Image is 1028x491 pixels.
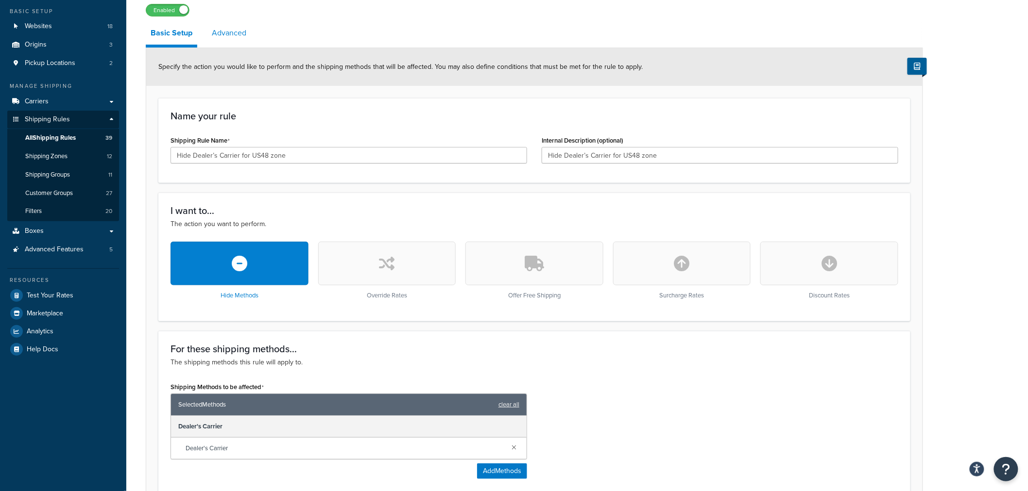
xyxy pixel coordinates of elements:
button: Open Resource Center [994,457,1018,481]
span: Origins [25,41,47,49]
a: Origins3 [7,36,119,54]
div: Resources [7,276,119,284]
a: Customer Groups27 [7,184,119,202]
span: Shipping Rules [25,115,70,124]
li: Origins [7,36,119,54]
button: Show Help Docs [908,58,927,75]
label: Shipping Methods to be affected [171,383,264,391]
a: Basic Setup [146,21,197,48]
span: Boxes [25,227,44,235]
li: Websites [7,17,119,35]
span: Shipping Groups [25,171,70,179]
label: Enabled [146,4,189,16]
div: Offer Free Shipping [465,242,603,299]
a: AllShipping Rules39 [7,129,119,147]
span: 11 [108,171,112,179]
span: Analytics [27,327,53,336]
a: Shipping Groups11 [7,166,119,184]
label: Shipping Rule Name [171,137,230,145]
span: 12 [107,152,112,161]
p: The shipping methods this rule will apply to. [171,357,898,368]
span: 27 [106,189,112,197]
span: Specify the action you would like to perform and the shipping methods that will be affected. You ... [158,62,643,72]
div: Surcharge Rates [613,242,751,299]
span: 2 [109,59,113,67]
li: Shipping Groups [7,166,119,184]
span: 3 [109,41,113,49]
span: Marketplace [27,310,63,318]
a: Test Your Rates [7,287,119,304]
a: Marketplace [7,305,119,322]
li: Customer Groups [7,184,119,202]
a: Advanced [207,21,251,45]
div: Hide Methods [171,242,308,299]
p: The action you want to perform. [171,219,898,229]
li: Advanced Features [7,241,119,259]
span: Pickup Locations [25,59,75,67]
span: 5 [109,245,113,254]
a: Filters20 [7,202,119,220]
li: Shipping Zones [7,147,119,165]
span: Websites [25,22,52,31]
div: Basic Setup [7,7,119,16]
button: AddMethods [477,463,527,479]
a: Websites18 [7,17,119,35]
a: Shipping Rules [7,111,119,129]
span: Help Docs [27,345,58,354]
span: 18 [107,22,113,31]
a: Pickup Locations2 [7,54,119,72]
a: Carriers [7,93,119,111]
h3: I want to... [171,205,898,216]
span: Dealer's Carrier [186,442,504,455]
span: Shipping Zones [25,152,68,161]
h3: For these shipping methods... [171,344,898,354]
span: All Shipping Rules [25,134,76,142]
span: Customer Groups [25,189,73,197]
li: Pickup Locations [7,54,119,72]
span: 20 [105,207,112,215]
div: Override Rates [318,242,456,299]
a: Help Docs [7,341,119,358]
span: Selected Methods [178,398,494,411]
li: Shipping Rules [7,111,119,221]
span: 39 [105,134,112,142]
h3: Name your rule [171,111,898,121]
label: Internal Description (optional) [542,137,623,144]
a: Shipping Zones12 [7,147,119,165]
div: Dealer's Carrier [171,416,527,438]
span: Test Your Rates [27,292,73,300]
span: Carriers [25,98,49,106]
div: Discount Rates [760,242,898,299]
span: Filters [25,207,42,215]
a: Analytics [7,323,119,340]
span: Advanced Features [25,245,84,254]
a: clear all [498,398,519,411]
li: Filters [7,202,119,220]
a: Advanced Features5 [7,241,119,259]
a: Boxes [7,222,119,240]
div: Manage Shipping [7,82,119,90]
